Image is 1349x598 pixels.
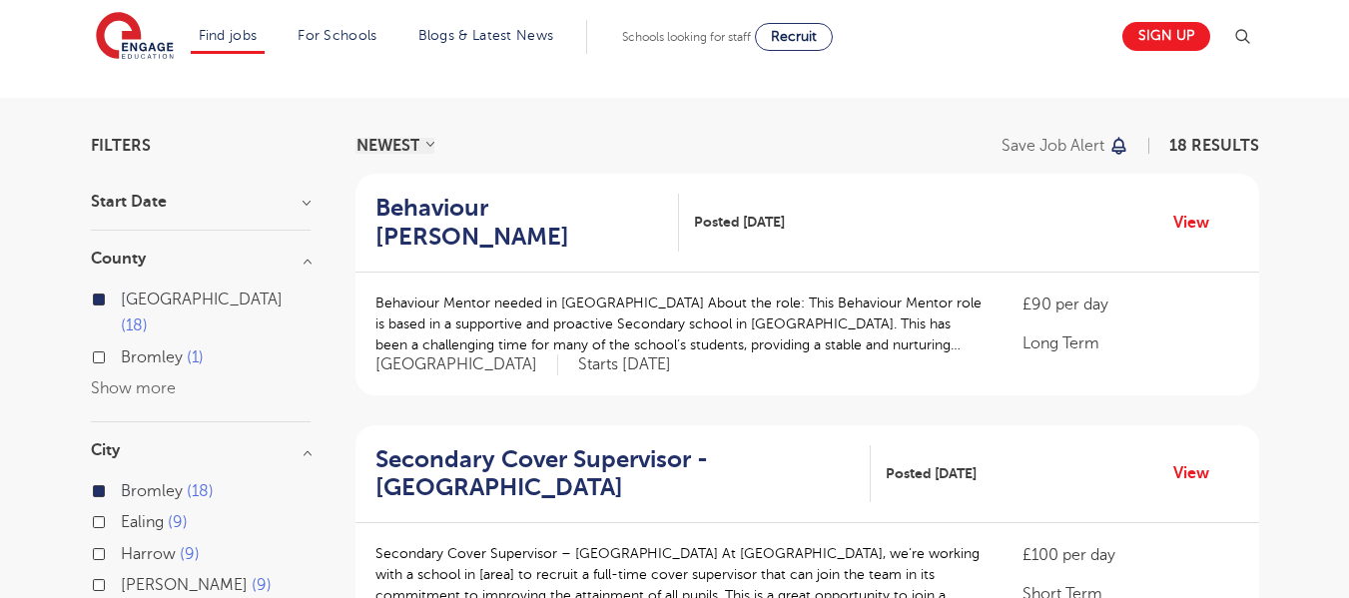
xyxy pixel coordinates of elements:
[180,545,200,563] span: 9
[168,513,188,531] span: 9
[91,442,311,458] h3: City
[1002,138,1130,154] button: Save job alert
[1122,22,1210,51] a: Sign up
[96,12,174,62] img: Engage Education
[418,28,554,43] a: Blogs & Latest News
[771,29,817,44] span: Recruit
[1173,210,1224,236] a: View
[622,30,751,44] span: Schools looking for staff
[375,445,871,503] a: Secondary Cover Supervisor - [GEOGRAPHIC_DATA]
[199,28,258,43] a: Find jobs
[121,545,134,558] input: Harrow 9
[252,576,272,594] span: 9
[298,28,376,43] a: For Schools
[121,348,183,366] span: Bromley
[578,354,671,375] p: Starts [DATE]
[1022,293,1238,316] p: £90 per day
[694,212,785,233] span: Posted [DATE]
[375,293,984,355] p: Behaviour Mentor needed in [GEOGRAPHIC_DATA] About the role: This Behaviour Mentor role is based ...
[755,23,833,51] a: Recruit
[886,463,977,484] span: Posted [DATE]
[1173,460,1224,486] a: View
[121,291,283,308] span: [GEOGRAPHIC_DATA]
[375,354,558,375] span: [GEOGRAPHIC_DATA]
[121,513,164,531] span: Ealing
[1022,543,1238,567] p: £100 per day
[1022,331,1238,355] p: Long Term
[121,513,134,526] input: Ealing 9
[91,379,176,397] button: Show more
[121,291,134,303] input: [GEOGRAPHIC_DATA] 18
[375,445,855,503] h2: Secondary Cover Supervisor - [GEOGRAPHIC_DATA]
[91,138,151,154] span: Filters
[187,482,214,500] span: 18
[1002,138,1104,154] p: Save job alert
[121,576,248,594] span: [PERSON_NAME]
[375,194,664,252] h2: Behaviour [PERSON_NAME]
[121,576,134,589] input: [PERSON_NAME] 9
[121,348,134,361] input: Bromley 1
[187,348,204,366] span: 1
[121,482,134,495] input: Bromley 18
[375,194,680,252] a: Behaviour [PERSON_NAME]
[91,251,311,267] h3: County
[121,316,148,334] span: 18
[121,482,183,500] span: Bromley
[91,194,311,210] h3: Start Date
[121,545,176,563] span: Harrow
[1169,137,1259,155] span: 18 RESULTS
